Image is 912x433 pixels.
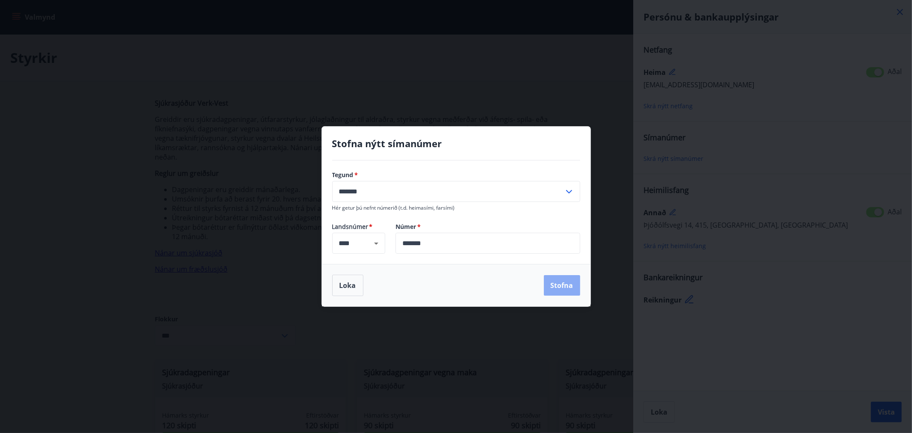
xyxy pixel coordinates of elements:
[395,233,580,254] div: Númer
[332,222,385,231] span: Landsnúmer
[332,137,580,150] h4: Stofna nýtt símanúmer
[370,237,382,249] button: Open
[332,171,580,179] label: Tegund
[332,275,363,296] button: Loka
[544,275,580,296] button: Stofna
[332,204,455,211] span: Hér getur þú nefnt númerið (t.d. heimasími, farsími)
[395,222,580,231] label: Númer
